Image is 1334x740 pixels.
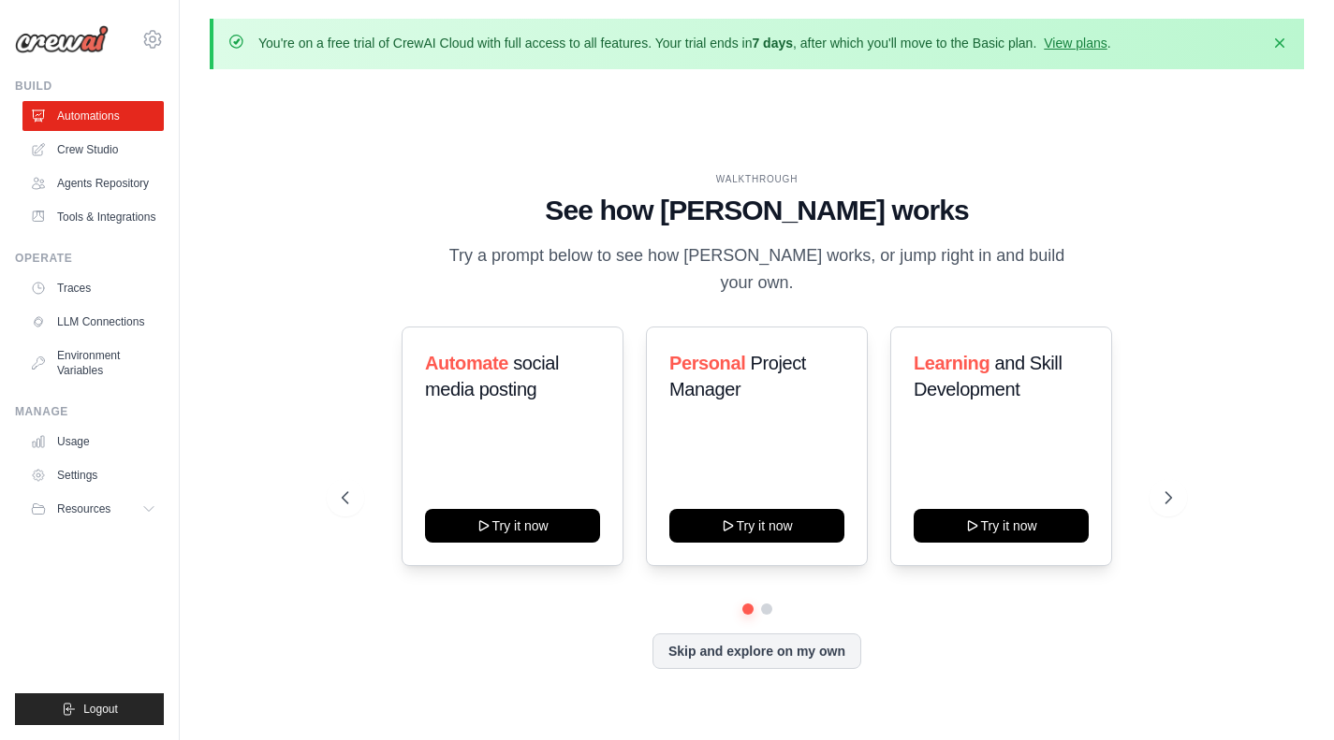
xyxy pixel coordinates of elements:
a: Environment Variables [22,341,164,385]
p: You're on a free trial of CrewAI Cloud with full access to all features. Your trial ends in , aft... [258,34,1111,52]
a: Usage [22,427,164,457]
a: Agents Repository [22,168,164,198]
a: View plans [1044,36,1107,51]
img: Logo [15,25,109,53]
span: Logout [83,702,118,717]
button: Try it now [914,509,1089,543]
span: Learning [914,353,990,373]
h1: See how [PERSON_NAME] works [342,194,1172,227]
p: Try a prompt below to see how [PERSON_NAME] works, or jump right in and build your own. [443,242,1072,297]
span: Automate [425,353,508,373]
button: Resources [22,494,164,524]
span: Project Manager [669,353,806,399]
strong: 7 days [752,36,793,51]
a: Crew Studio [22,135,164,165]
button: Skip and explore on my own [652,633,861,669]
div: Build [15,79,164,94]
button: Try it now [669,509,844,543]
span: social media posting [425,353,559,399]
div: Operate [15,251,164,266]
span: Resources [57,501,110,516]
button: Try it now [425,509,600,543]
a: LLM Connections [22,307,164,337]
a: Automations [22,101,164,131]
button: Logout [15,693,164,725]
a: Settings [22,460,164,490]
a: Traces [22,273,164,303]
div: WALKTHROUGH [342,172,1172,186]
span: Personal [669,353,745,373]
a: Tools & Integrations [22,202,164,232]
div: Manage [15,404,164,419]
